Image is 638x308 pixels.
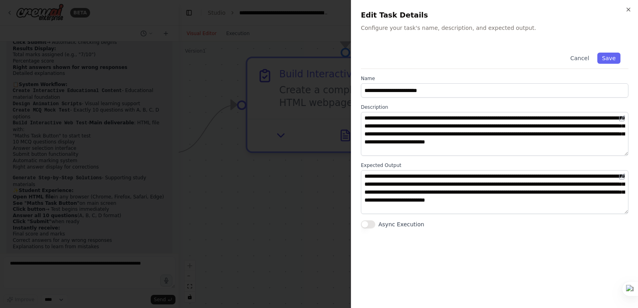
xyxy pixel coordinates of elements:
[361,24,628,32] p: Configure your task's name, description, and expected output.
[361,162,628,169] label: Expected Output
[378,220,424,228] label: Async Execution
[565,53,594,64] button: Cancel
[361,104,628,110] label: Description
[361,75,628,82] label: Name
[617,172,627,181] button: Open in editor
[617,114,627,123] button: Open in editor
[361,10,628,21] h2: Edit Task Details
[597,53,620,64] button: Save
